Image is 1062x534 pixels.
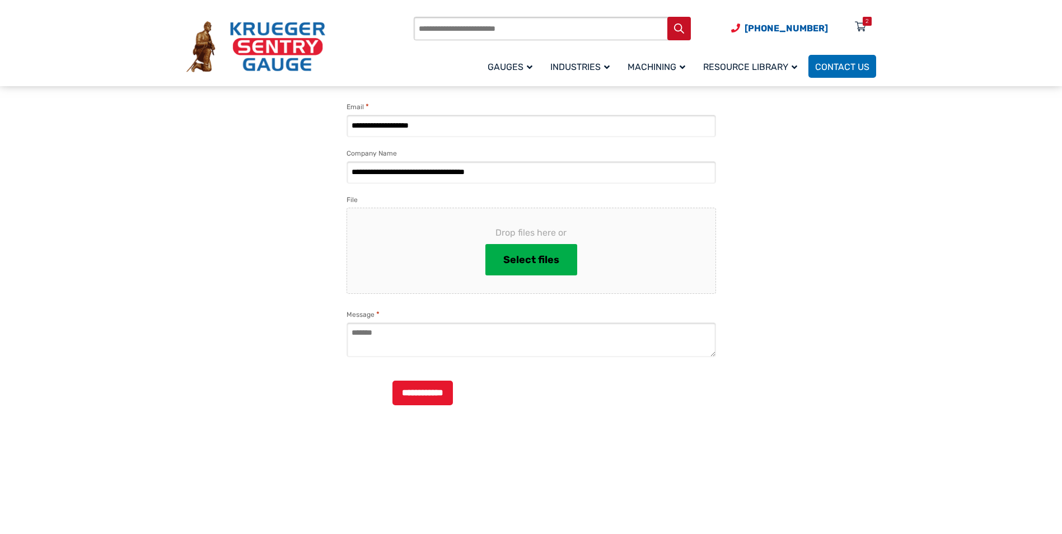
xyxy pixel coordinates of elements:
[365,226,698,240] span: Drop files here or
[347,194,358,205] label: File
[481,53,544,79] a: Gauges
[485,244,577,275] button: select files, file
[731,21,828,35] a: Phone Number (920) 434-8860
[550,62,610,72] span: Industries
[544,53,621,79] a: Industries
[703,62,797,72] span: Resource Library
[488,62,532,72] span: Gauges
[628,62,685,72] span: Machining
[186,21,325,73] img: Krueger Sentry Gauge
[745,23,828,34] span: [PHONE_NUMBER]
[347,101,369,113] label: Email
[865,17,869,26] div: 2
[808,55,876,78] a: Contact Us
[347,309,380,320] label: Message
[696,53,808,79] a: Resource Library
[347,148,397,159] label: Company Name
[815,62,869,72] span: Contact Us
[621,53,696,79] a: Machining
